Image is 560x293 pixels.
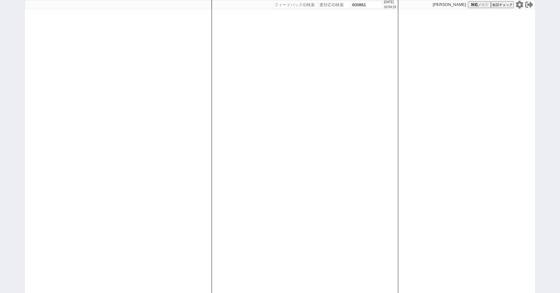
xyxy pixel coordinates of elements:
input: お客様ID検索 [351,1,382,8]
p: [PERSON_NAME] [433,2,466,7]
button: 会話チェック [491,1,514,8]
span: 練習 [481,2,488,7]
input: 要対応ID検索 [319,1,350,8]
p: 10:54:19 [384,5,396,10]
input: フィードバックID検索 [273,1,317,8]
span: 対応 [471,2,478,7]
button: 対応／練習 [468,1,491,8]
span: 会話チェック [492,2,513,7]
